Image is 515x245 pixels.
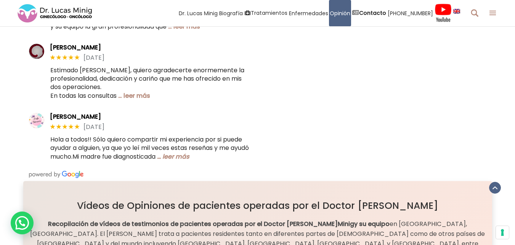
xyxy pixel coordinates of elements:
span: ★★★★★ [50,123,80,131]
img: Avatar [29,113,44,128]
span: Enfermedades [289,9,328,17]
iframe: Docplanner Booking Widget [263,21,486,145]
span: [PHONE_NUMBER] [388,9,433,17]
span: Estimado [PERSON_NAME], quiero agradecerte enormemente la profesionalidad, dedicación y cariño qu... [50,66,244,100]
span: Opinión [330,9,350,17]
span: Powered by Google [29,171,83,178]
b: y su equipo [354,220,390,228]
span: [DATE] [83,123,104,130]
img: language english [453,9,460,13]
span: Dr. Lucas Minig [179,9,218,17]
img: Videos Youtube Ginecología [435,3,452,22]
button: Sus preferencias de consentimiento para tecnologías de seguimiento [496,226,509,239]
strong: Contacto [359,9,386,17]
a: [PERSON_NAME] [50,44,252,51]
a: [PERSON_NAME] [50,113,252,120]
h2: Vídeos de Opiniones de pacientes operadas por el Doctor [PERSON_NAME] [29,200,486,212]
span: Tratamientos [251,9,287,17]
span: Hola a todos!! Sólo quiero compartir mi experiencia por si puede ayudar a alguien, ya que yo leí ... [50,135,249,161]
div: WhatsApp contact [11,212,34,234]
span: Gracias Doctor por hacer visible La [MEDICAL_DATA] de una manera tan sencilla y [DOMAIN_NAME] ten... [50,5,251,31]
span: ★★★★★ [50,53,80,62]
a: … leer más [118,91,150,100]
b: Minig [338,220,354,228]
span: [DATE] [83,54,104,61]
span: Biografía [219,9,243,17]
a: … leer más [157,152,189,161]
img: Avatar [29,44,44,59]
b: Recopilación de vídeos de testimonios de pacientes operadas por el Doctor [PERSON_NAME] [48,220,338,228]
a: … leer más [168,22,200,31]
